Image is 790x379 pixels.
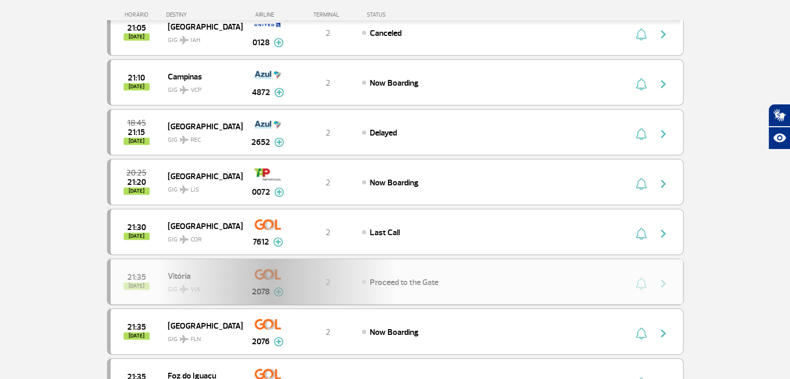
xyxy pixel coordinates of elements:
[128,129,145,136] span: 2025-09-25 21:15:00
[294,11,361,18] div: TERMINAL
[252,335,270,348] span: 2076
[128,74,145,82] span: 2025-09-25 21:10:00
[124,33,150,40] span: [DATE]
[127,179,146,186] span: 2025-09-25 21:20:00
[124,138,150,145] span: [DATE]
[768,127,790,150] button: Abrir recursos assistivos.
[191,235,202,245] span: COR
[326,227,330,238] span: 2
[252,36,270,49] span: 0128
[636,178,647,190] img: sino-painel-voo.svg
[657,128,670,140] img: seta-direita-painel-voo.svg
[168,80,234,95] span: GIG
[191,136,201,145] span: REC
[242,11,294,18] div: AIRLINE
[636,327,647,340] img: sino-painel-voo.svg
[274,138,284,147] img: mais-info-painel-voo.svg
[370,327,419,337] span: Now Boarding
[636,128,647,140] img: sino-painel-voo.svg
[326,178,330,188] span: 2
[124,187,150,195] span: [DATE]
[768,104,790,127] button: Abrir tradutor de língua de sinais.
[127,119,146,127] span: 2025-09-25 18:45:00
[370,128,397,138] span: Delayed
[274,187,284,197] img: mais-info-painel-voo.svg
[191,185,199,195] span: LIS
[168,20,234,33] span: [GEOGRAPHIC_DATA]
[636,28,647,40] img: sino-painel-voo.svg
[274,38,284,47] img: mais-info-painel-voo.svg
[180,36,189,44] img: destiny_airplane.svg
[180,86,189,94] img: destiny_airplane.svg
[180,335,189,343] img: destiny_airplane.svg
[168,329,234,344] span: GIG
[168,219,234,233] span: [GEOGRAPHIC_DATA]
[361,11,446,18] div: STATUS
[168,130,234,145] span: GIG
[370,227,400,238] span: Last Call
[253,236,269,248] span: 7612
[180,185,189,194] img: destiny_airplane.svg
[326,327,330,337] span: 2
[127,24,146,32] span: 2025-09-25 21:05:00
[370,28,401,38] span: Canceled
[166,11,242,18] div: DESTINY
[768,104,790,150] div: Plugin de acessibilidade da Hand Talk.
[126,169,146,177] span: 2025-09-25 20:25:00
[370,78,419,88] span: Now Boarding
[168,169,234,183] span: [GEOGRAPHIC_DATA]
[168,119,234,133] span: [GEOGRAPHIC_DATA]
[636,227,647,240] img: sino-painel-voo.svg
[326,28,330,38] span: 2
[168,229,234,245] span: GIG
[168,319,234,332] span: [GEOGRAPHIC_DATA]
[274,88,284,97] img: mais-info-painel-voo.svg
[168,70,234,83] span: Campinas
[168,30,234,45] span: GIG
[370,178,419,188] span: Now Boarding
[326,78,330,88] span: 2
[110,11,167,18] div: HORÁRIO
[273,237,283,247] img: mais-info-painel-voo.svg
[127,224,146,231] span: 2025-09-25 21:30:00
[191,335,201,344] span: FLN
[191,36,200,45] span: IAH
[124,332,150,340] span: [DATE]
[252,86,270,99] span: 4872
[251,136,270,148] span: 2652
[180,136,189,144] img: destiny_airplane.svg
[657,178,670,190] img: seta-direita-painel-voo.svg
[191,86,202,95] span: VCP
[657,227,670,240] img: seta-direita-painel-voo.svg
[180,235,189,243] img: destiny_airplane.svg
[168,180,234,195] span: GIG
[657,327,670,340] img: seta-direita-painel-voo.svg
[657,78,670,90] img: seta-direita-painel-voo.svg
[274,337,284,346] img: mais-info-painel-voo.svg
[657,28,670,40] img: seta-direita-painel-voo.svg
[124,83,150,90] span: [DATE]
[636,78,647,90] img: sino-painel-voo.svg
[124,233,150,240] span: [DATE]
[252,186,270,198] span: 0072
[326,128,330,138] span: 2
[127,323,146,331] span: 2025-09-25 21:35:00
